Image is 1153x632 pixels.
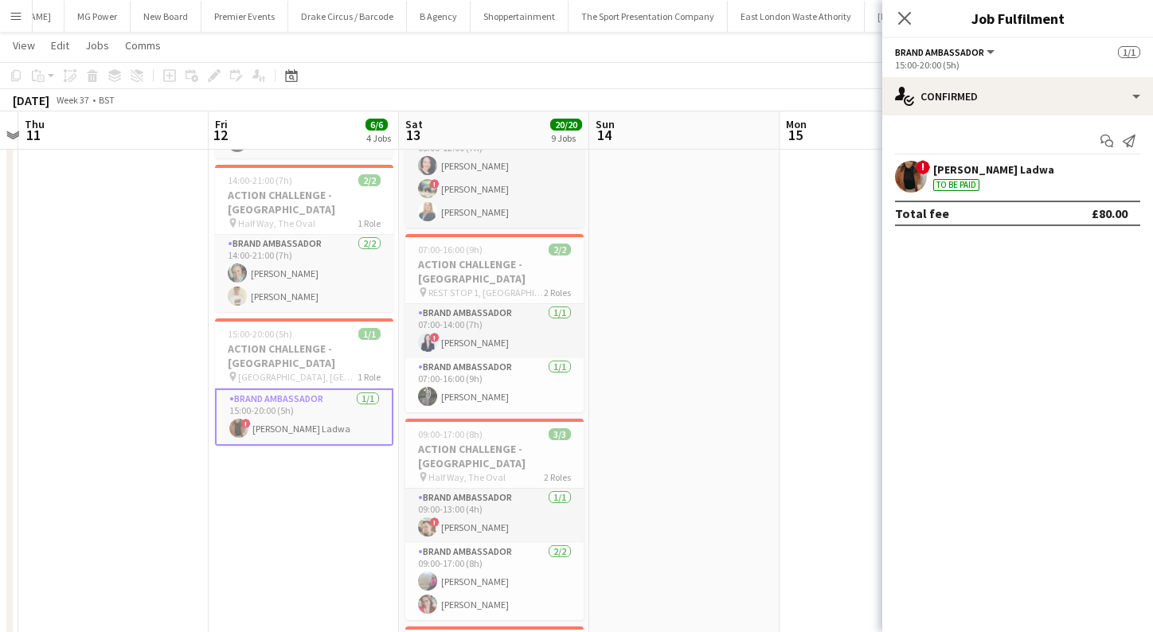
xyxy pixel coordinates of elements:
[895,205,949,221] div: Total fee
[25,117,45,131] span: Thu
[358,371,381,383] span: 1 Role
[405,257,584,286] h3: ACTION CHALLENGE - [GEOGRAPHIC_DATA]
[53,94,92,106] span: Week 37
[22,126,45,144] span: 11
[215,318,393,446] app-job-card: 15:00-20:00 (5h)1/1ACTION CHALLENGE - [GEOGRAPHIC_DATA] [GEOGRAPHIC_DATA], [GEOGRAPHIC_DATA]1 Rol...
[544,287,571,298] span: 2 Roles
[544,471,571,483] span: 2 Roles
[85,38,109,53] span: Jobs
[786,117,807,131] span: Mon
[365,119,388,131] span: 6/6
[13,38,35,53] span: View
[430,179,440,189] span: !
[895,59,1140,71] div: 15:00-20:00 (5h)
[358,217,381,229] span: 1 Role
[215,117,228,131] span: Fri
[238,371,358,383] span: [GEOGRAPHIC_DATA], [GEOGRAPHIC_DATA]
[895,46,997,58] button: Brand Ambassador
[358,328,381,340] span: 1/1
[13,92,49,108] div: [DATE]
[430,517,440,527] span: !
[358,174,381,186] span: 2/2
[228,174,292,186] span: 14:00-21:00 (7h)
[228,328,292,340] span: 15:00-20:00 (5h)
[215,235,393,312] app-card-role: Brand Ambassador2/214:00-21:00 (7h)[PERSON_NAME][PERSON_NAME]
[213,126,228,144] span: 12
[99,94,115,106] div: BST
[882,77,1153,115] div: Confirmed
[407,1,471,32] button: B Agency
[405,489,584,543] app-card-role: Brand Ambassador1/109:00-13:00 (4h)![PERSON_NAME]
[428,471,506,483] span: Half Way, The Oval
[1092,205,1128,221] div: £80.00
[549,244,571,256] span: 2/2
[201,1,288,32] button: Premier Events
[6,35,41,56] a: View
[45,35,76,56] a: Edit
[882,8,1153,29] h3: Job Fulfilment
[405,419,584,620] app-job-card: 09:00-17:00 (8h)3/3ACTION CHALLENGE - [GEOGRAPHIC_DATA] Half Way, The Oval2 RolesBrand Ambassador...
[215,188,393,217] h3: ACTION CHALLENGE - [GEOGRAPHIC_DATA]
[405,358,584,412] app-card-role: Brand Ambassador1/107:00-16:00 (9h)[PERSON_NAME]
[418,244,483,256] span: 07:00-16:00 (9h)
[403,126,423,144] span: 13
[418,428,483,440] span: 09:00-17:00 (8h)
[405,234,584,412] app-job-card: 07:00-16:00 (9h)2/2ACTION CHALLENGE - [GEOGRAPHIC_DATA] REST STOP 1, [GEOGRAPHIC_DATA]2 RolesBran...
[728,1,865,32] button: East London Waste Athority
[405,543,584,620] app-card-role: Brand Ambassador2/209:00-17:00 (8h)[PERSON_NAME][PERSON_NAME]
[428,287,544,298] span: REST STOP 1, [GEOGRAPHIC_DATA]
[916,160,930,174] span: !
[241,419,251,428] span: !
[215,165,393,312] app-job-card: 14:00-21:00 (7h)2/2ACTION CHALLENGE - [GEOGRAPHIC_DATA] Half Way, The Oval1 RoleBrand Ambassador2...
[865,1,1046,32] button: [PERSON_NAME] and [PERSON_NAME]
[933,162,1054,177] div: [PERSON_NAME] Ladwa
[593,126,615,144] span: 14
[430,333,440,342] span: !
[79,35,115,56] a: Jobs
[125,38,161,53] span: Comms
[238,217,315,229] span: Half Way, The Oval
[366,132,391,144] div: 4 Jobs
[569,1,728,32] button: The Sport Presentation Company
[64,1,131,32] button: MG Power
[895,46,984,58] span: Brand Ambassador
[551,132,581,144] div: 9 Jobs
[405,127,584,228] app-card-role: Brand Ambassador3/305:00-12:00 (7h)[PERSON_NAME]![PERSON_NAME][PERSON_NAME]
[1118,46,1140,58] span: 1/1
[131,1,201,32] button: New Board
[51,38,69,53] span: Edit
[119,35,167,56] a: Comms
[215,388,393,446] app-card-role: Brand Ambassador1/115:00-20:00 (5h)![PERSON_NAME] Ladwa
[471,1,569,32] button: Shoppertainment
[405,442,584,470] h3: ACTION CHALLENGE - [GEOGRAPHIC_DATA]
[933,179,979,191] div: To be paid
[596,117,615,131] span: Sun
[550,119,582,131] span: 20/20
[405,117,423,131] span: Sat
[405,304,584,358] app-card-role: Brand Ambassador1/107:00-14:00 (7h)![PERSON_NAME]
[784,126,807,144] span: 15
[215,341,393,370] h3: ACTION CHALLENGE - [GEOGRAPHIC_DATA]
[549,428,571,440] span: 3/3
[288,1,407,32] button: Drake Circus / Barcode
